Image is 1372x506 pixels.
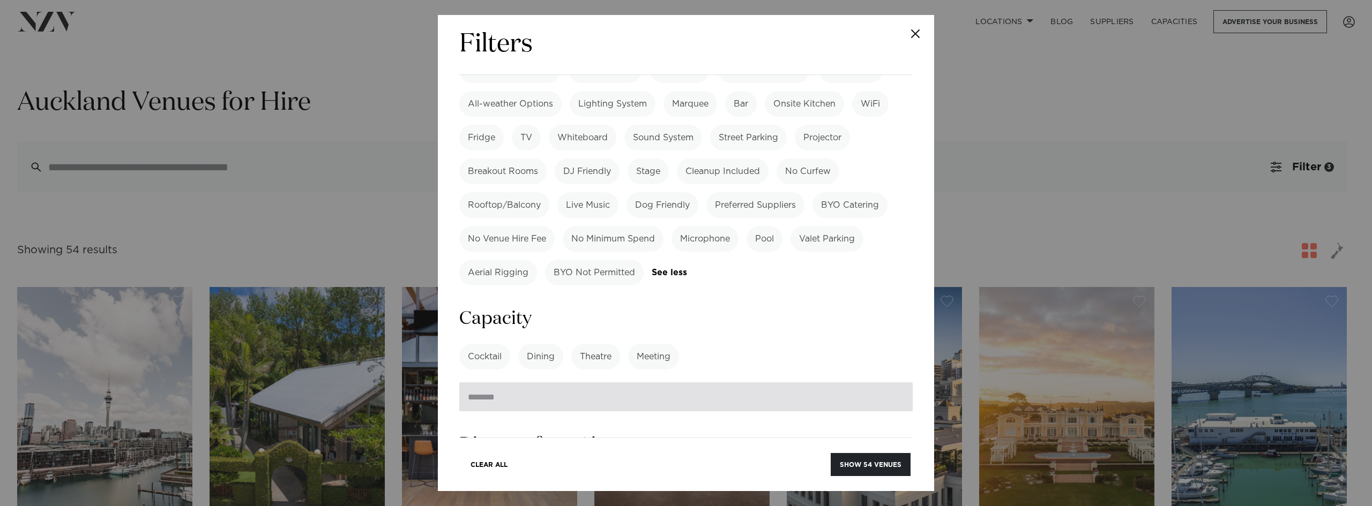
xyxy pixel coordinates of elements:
label: No Curfew [777,158,839,184]
h3: Capacity [459,307,913,331]
label: Lighting System [570,91,655,117]
label: Breakout Rooms [459,158,547,184]
label: Aerial Rigging [459,260,537,285]
label: Sound System [624,125,702,150]
label: Microphone [672,226,739,252]
label: Dog Friendly [627,192,698,218]
label: Dining [518,344,563,369]
label: Cocktail [459,344,510,369]
label: Meeting [628,344,679,369]
h3: Distance from Airport [459,433,913,457]
button: Show 54 venues [831,453,911,476]
label: BYO Not Permitted [545,260,644,285]
label: WiFi [852,91,889,117]
label: DJ Friendly [555,158,620,184]
button: Close [897,15,934,52]
label: No Venue Hire Fee [459,226,555,252]
label: All-weather Options [459,91,562,117]
label: TV [512,125,541,150]
label: Street Parking [710,125,787,150]
label: Preferred Suppliers [706,192,804,218]
label: Cleanup Included [677,158,769,184]
label: Fridge [459,125,504,150]
label: BYO Catering [812,192,888,218]
label: Stage [628,158,669,184]
label: Rooftop/Balcony [459,192,549,218]
label: Pool [747,226,782,252]
label: No Minimum Spend [563,226,663,252]
label: Bar [725,91,757,117]
label: Whiteboard [549,125,616,150]
h2: Filters [459,28,533,62]
label: Marquee [663,91,717,117]
label: Projector [795,125,850,150]
label: Live Music [557,192,618,218]
label: Valet Parking [791,226,863,252]
label: Theatre [571,344,620,369]
button: Clear All [461,453,517,476]
label: Onsite Kitchen [765,91,844,117]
